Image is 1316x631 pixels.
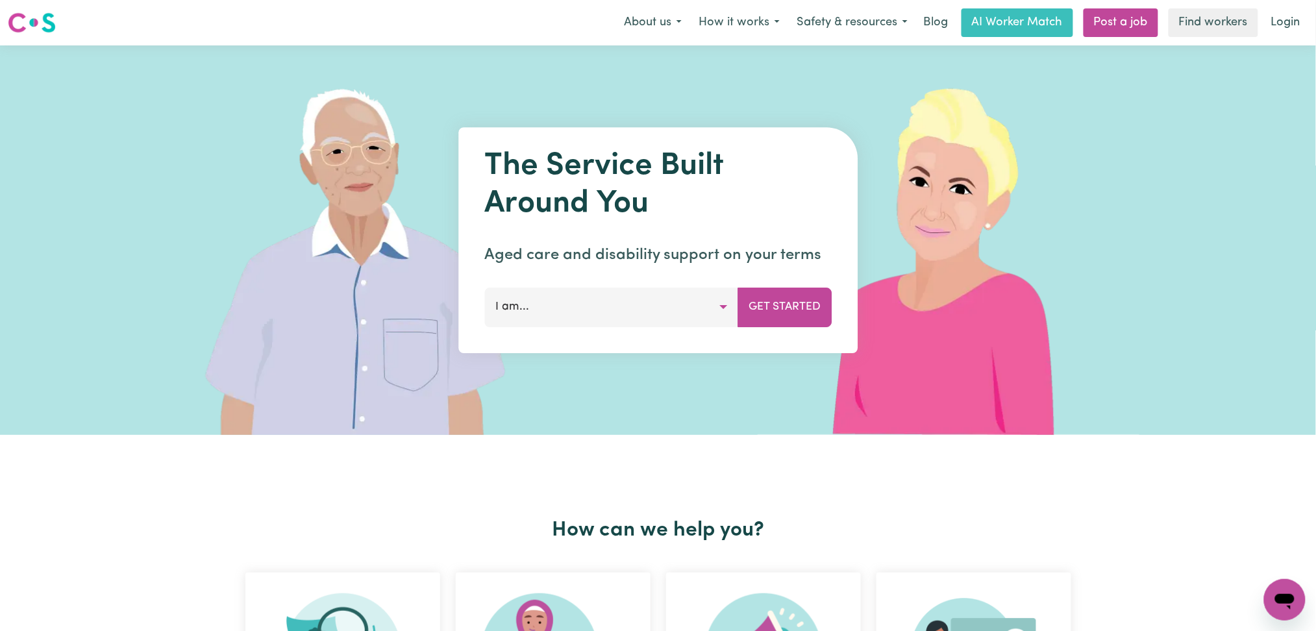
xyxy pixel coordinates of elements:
[788,9,916,36] button: Safety & resources
[962,8,1073,37] a: AI Worker Match
[8,11,56,34] img: Careseekers logo
[8,8,56,38] a: Careseekers logo
[1263,8,1308,37] a: Login
[615,9,690,36] button: About us
[690,9,788,36] button: How it works
[738,288,832,327] button: Get Started
[238,518,1079,543] h2: How can we help you?
[1169,8,1258,37] a: Find workers
[916,8,956,37] a: Blog
[484,288,738,327] button: I am...
[484,148,832,223] h1: The Service Built Around You
[484,243,832,267] p: Aged care and disability support on your terms
[1264,579,1306,621] iframe: Button to launch messaging window
[1084,8,1158,37] a: Post a job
